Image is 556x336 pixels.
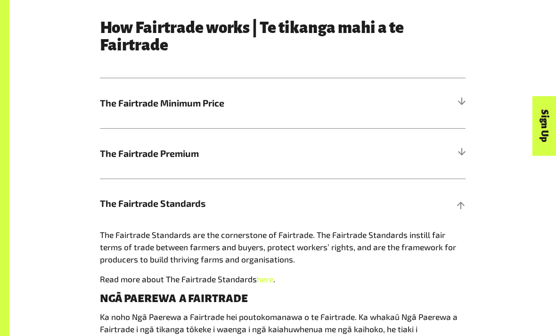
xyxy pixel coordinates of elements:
[100,197,374,211] span: The Fairtrade Standards
[100,97,374,111] span: The Fairtrade Minimum Price
[100,19,466,54] h3: How Fairtrade works | Te tikanga mahi a te Fairtrade
[100,147,374,161] span: The Fairtrade Premium
[100,293,466,305] h4: NGĀ PAEREWA A FAIRTRADE
[257,275,273,284] a: here
[100,230,456,264] span: The Fairtrade Standards are the cornerstone of Fairtrade. The Fairtrade Standards instill fair te...
[100,275,275,284] span: Read more about The Fairtrade Standards .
